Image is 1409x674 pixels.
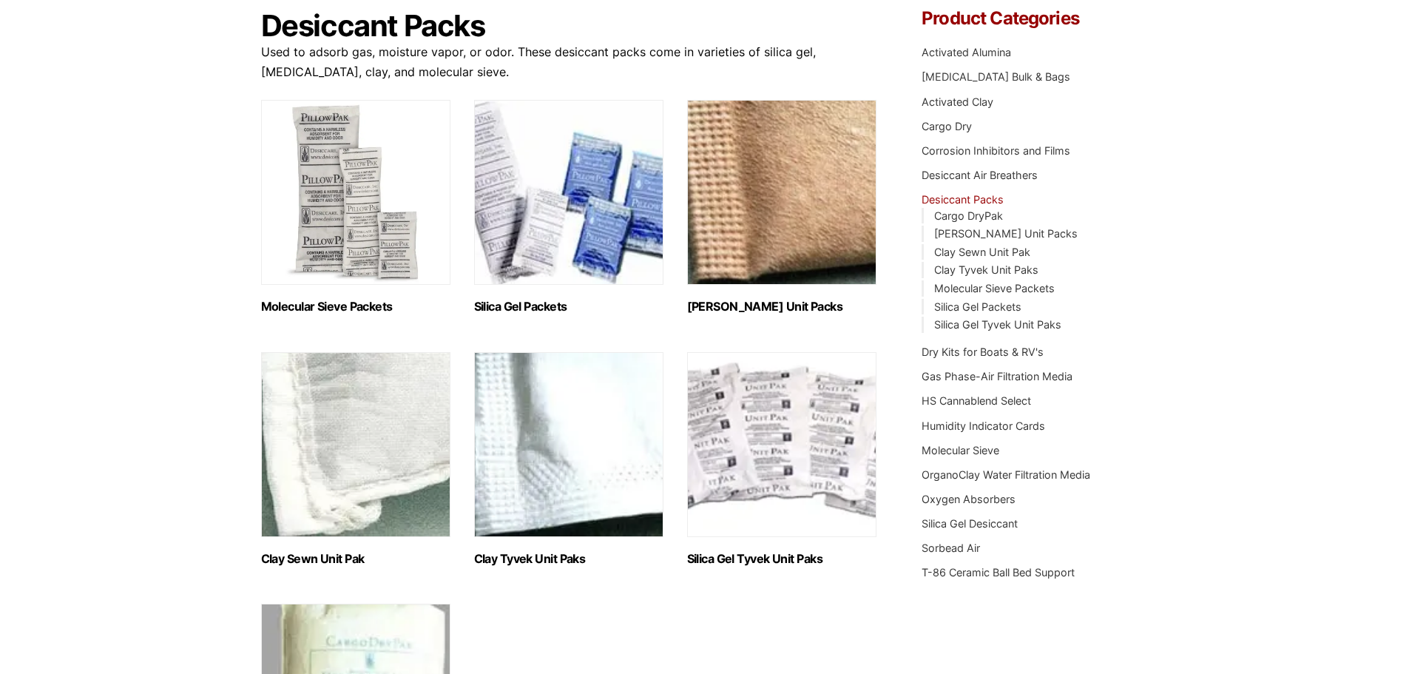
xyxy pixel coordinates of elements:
[261,552,450,566] h2: Clay Sewn Unit Pak
[922,144,1070,157] a: Corrosion Inhibitors and Films
[934,227,1078,240] a: [PERSON_NAME] Unit Packs
[474,100,663,285] img: Silica Gel Packets
[922,169,1038,181] a: Desiccant Air Breathers
[261,300,450,314] h2: Molecular Sieve Packets
[687,100,876,314] a: Visit product category Clay Kraft Unit Packs
[474,352,663,566] a: Visit product category Clay Tyvek Unit Paks
[687,300,876,314] h2: [PERSON_NAME] Unit Packs
[934,300,1021,313] a: Silica Gel Packets
[687,352,876,537] img: Silica Gel Tyvek Unit Paks
[922,517,1018,530] a: Silica Gel Desiccant
[261,352,450,566] a: Visit product category Clay Sewn Unit Pak
[922,70,1070,83] a: [MEDICAL_DATA] Bulk & Bags
[922,120,972,132] a: Cargo Dry
[922,394,1031,407] a: HS Cannablend Select
[934,263,1038,276] a: Clay Tyvek Unit Paks
[934,209,1003,222] a: Cargo DryPak
[261,100,450,314] a: Visit product category Molecular Sieve Packets
[922,46,1011,58] a: Activated Alumina
[922,419,1045,432] a: Humidity Indicator Cards
[474,352,663,537] img: Clay Tyvek Unit Paks
[687,352,876,566] a: Visit product category Silica Gel Tyvek Unit Paks
[922,193,1004,206] a: Desiccant Packs
[261,42,878,82] p: Used to adsorb gas, moisture vapor, or odor. These desiccant packs come in varieties of silica ge...
[922,370,1072,383] a: Gas Phase-Air Filtration Media
[922,493,1016,505] a: Oxygen Absorbers
[687,552,876,566] h2: Silica Gel Tyvek Unit Paks
[934,318,1061,331] a: Silica Gel Tyvek Unit Paks
[261,352,450,537] img: Clay Sewn Unit Pak
[474,100,663,314] a: Visit product category Silica Gel Packets
[261,10,878,42] h1: Desiccant Packs
[922,95,993,108] a: Activated Clay
[922,444,999,456] a: Molecular Sieve
[922,566,1075,579] a: T-86 Ceramic Ball Bed Support
[474,300,663,314] h2: Silica Gel Packets
[474,552,663,566] h2: Clay Tyvek Unit Paks
[261,100,450,285] img: Molecular Sieve Packets
[934,246,1030,258] a: Clay Sewn Unit Pak
[687,100,876,285] img: Clay Kraft Unit Packs
[922,468,1090,481] a: OrganoClay Water Filtration Media
[922,542,980,554] a: Sorbead Air
[922,10,1148,27] h4: Product Categories
[934,282,1055,294] a: Molecular Sieve Packets
[922,346,1044,358] a: Dry Kits for Boats & RV's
